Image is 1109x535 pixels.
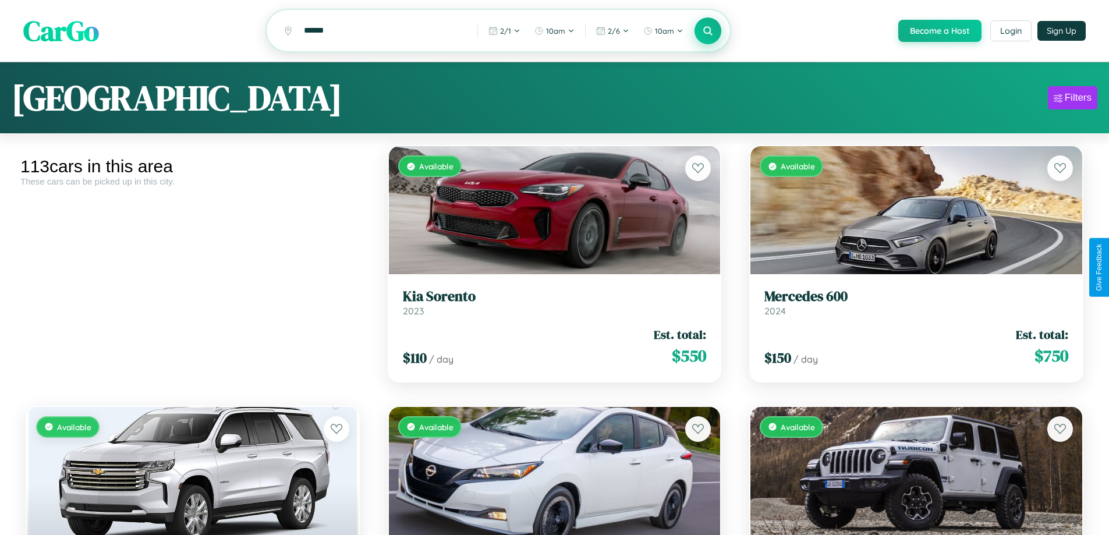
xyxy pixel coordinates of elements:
[637,22,689,40] button: 10am
[500,26,511,36] span: 2 / 1
[781,422,815,432] span: Available
[608,26,620,36] span: 2 / 6
[764,348,791,367] span: $ 150
[990,20,1032,41] button: Login
[655,26,674,36] span: 10am
[1016,326,1068,343] span: Est. total:
[764,305,786,317] span: 2024
[764,288,1068,305] h3: Mercedes 600
[23,12,99,50] span: CarGo
[1065,92,1092,104] div: Filters
[403,348,427,367] span: $ 110
[429,353,453,365] span: / day
[672,344,706,367] span: $ 550
[20,157,365,176] div: 113 cars in this area
[20,176,365,186] div: These cars can be picked up in this city.
[419,422,453,432] span: Available
[898,20,982,42] button: Become a Host
[529,22,580,40] button: 10am
[546,26,565,36] span: 10am
[419,161,453,171] span: Available
[590,22,635,40] button: 2/6
[1095,244,1103,291] div: Give Feedback
[403,305,424,317] span: 2023
[1048,86,1097,109] button: Filters
[12,74,342,122] h1: [GEOGRAPHIC_DATA]
[403,288,707,317] a: Kia Sorento2023
[1037,21,1086,41] button: Sign Up
[764,288,1068,317] a: Mercedes 6002024
[403,288,707,305] h3: Kia Sorento
[1034,344,1068,367] span: $ 750
[781,161,815,171] span: Available
[793,353,818,365] span: / day
[57,422,91,432] span: Available
[654,326,706,343] span: Est. total:
[483,22,526,40] button: 2/1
